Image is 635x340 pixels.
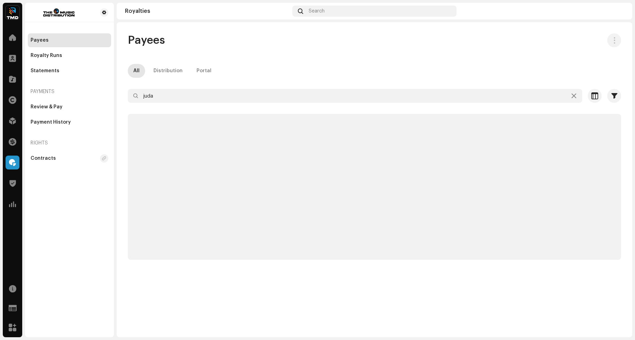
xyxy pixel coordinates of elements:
div: Royalty Runs [31,53,62,58]
re-m-nav-item: Payment History [28,115,111,129]
div: Review & Pay [31,104,62,110]
input: Search [128,89,582,103]
re-m-nav-item: Contracts [28,151,111,165]
div: Contracts [31,156,56,161]
div: Payees [31,38,49,43]
re-m-nav-item: Review & Pay [28,100,111,114]
div: Statements [31,68,59,74]
div: Portal [197,64,211,78]
div: Payment History [31,119,71,125]
div: Royalties [125,8,290,14]
img: 63800577-1954-41db-a888-b59ac7771f33 [613,6,624,17]
span: Search [309,8,325,14]
re-m-nav-item: Statements [28,64,111,78]
re-a-nav-header: Rights [28,135,111,151]
span: Payees [128,33,165,47]
re-m-nav-item: Payees [28,33,111,47]
img: 622bc8f8-b98b-49b5-8c6c-3a84fb01c0a0 [6,6,19,19]
re-a-nav-header: Payments [28,83,111,100]
img: 0498a5b4-880d-4d38-a417-d0290ddc335b [31,8,89,17]
re-m-nav-item: Royalty Runs [28,49,111,63]
div: All [133,64,140,78]
div: Distribution [153,64,183,78]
